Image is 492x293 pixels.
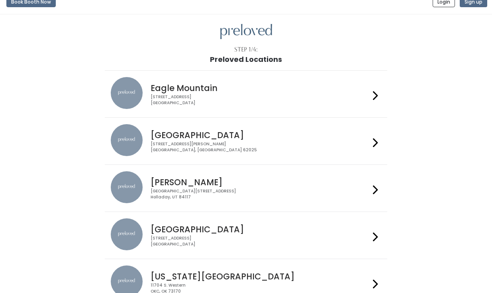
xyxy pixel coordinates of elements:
h4: [GEOGRAPHIC_DATA] [151,131,370,140]
h4: Eagle Mountain [151,83,370,93]
div: [STREET_ADDRESS] [GEOGRAPHIC_DATA] [151,236,370,247]
a: preloved location [PERSON_NAME] [GEOGRAPHIC_DATA][STREET_ADDRESS]Holladay, UT 84117 [111,171,381,205]
a: preloved location [GEOGRAPHIC_DATA] [STREET_ADDRESS][PERSON_NAME][GEOGRAPHIC_DATA], [GEOGRAPHIC_D... [111,124,381,158]
div: [STREET_ADDRESS] [GEOGRAPHIC_DATA] [151,94,370,106]
div: [STREET_ADDRESS][PERSON_NAME] [GEOGRAPHIC_DATA], [GEOGRAPHIC_DATA] 62025 [151,141,370,153]
img: preloved location [111,218,143,250]
a: preloved location [GEOGRAPHIC_DATA] [STREET_ADDRESS][GEOGRAPHIC_DATA] [111,218,381,252]
div: Step 1/4: [234,46,258,54]
div: [GEOGRAPHIC_DATA][STREET_ADDRESS] Holladay, UT 84117 [151,188,370,200]
img: preloved logo [220,24,272,40]
img: preloved location [111,124,143,156]
h1: Preloved Locations [210,55,282,63]
img: preloved location [111,77,143,109]
h4: [GEOGRAPHIC_DATA] [151,225,370,234]
h4: [PERSON_NAME] [151,178,370,187]
img: preloved location [111,171,143,203]
a: preloved location Eagle Mountain [STREET_ADDRESS][GEOGRAPHIC_DATA] [111,77,381,111]
h4: [US_STATE][GEOGRAPHIC_DATA] [151,272,370,281]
